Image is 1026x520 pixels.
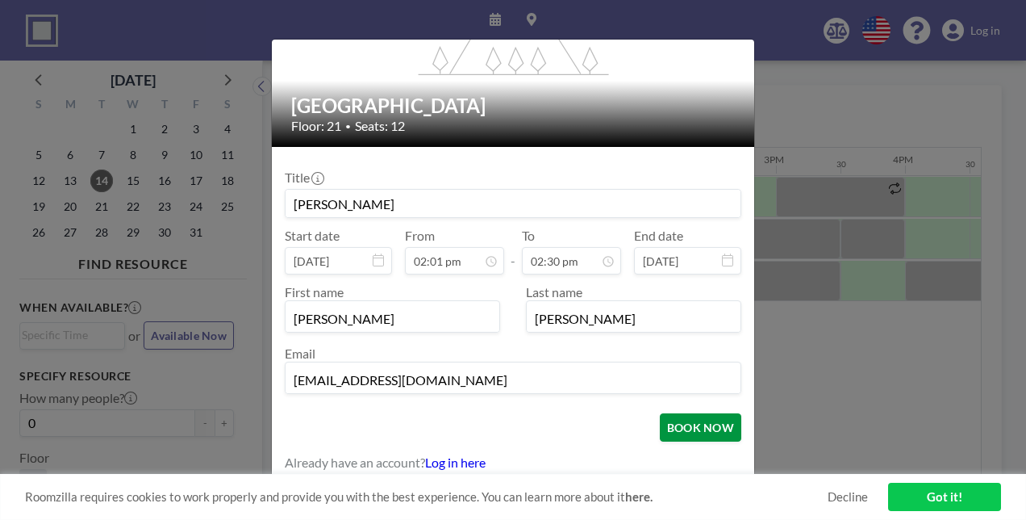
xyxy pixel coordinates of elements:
input: Guest reservation [286,190,740,217]
label: First name [285,284,344,300]
span: • [345,120,351,132]
a: Decline [828,489,868,505]
span: Seats: 12 [355,118,405,134]
button: BOOK NOW [660,413,741,442]
label: Last name [526,284,582,300]
span: Roomzilla requires cookies to work properly and provide you with the best experience. You can lea... [25,489,828,505]
label: Title [285,170,323,186]
span: Already have an account? [285,455,425,471]
input: First name [286,304,499,332]
span: - [511,233,515,269]
label: To [522,228,535,244]
span: Floor: 21 [291,118,341,134]
label: From [405,228,435,244]
label: Email [285,346,315,361]
label: End date [634,228,683,244]
label: Start date [285,228,340,244]
input: Email [286,366,740,393]
a: here. [625,489,653,504]
a: Log in here [425,455,486,470]
input: Last name [527,304,740,332]
h2: [GEOGRAPHIC_DATA] [291,94,736,118]
a: Got it! [888,483,1001,511]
